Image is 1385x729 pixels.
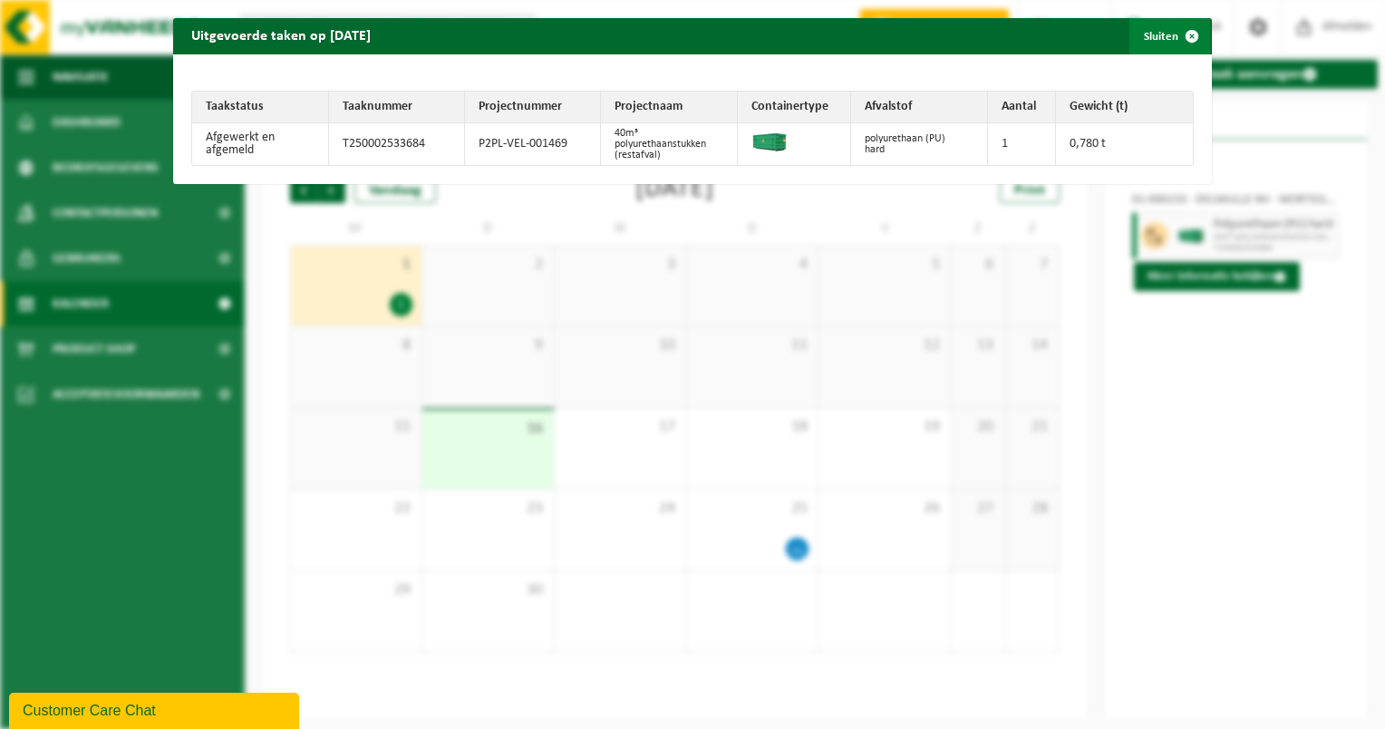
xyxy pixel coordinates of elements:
[1129,18,1210,54] button: Sluiten
[192,123,329,165] td: Afgewerkt en afgemeld
[192,92,329,123] th: Taakstatus
[601,92,738,123] th: Projectnaam
[173,18,389,53] h2: Uitgevoerde taken op [DATE]
[988,92,1056,123] th: Aantal
[738,92,851,123] th: Containertype
[329,123,465,165] td: T250002533684
[465,92,601,123] th: Projectnummer
[601,123,738,165] td: 40m³ polyurethaanstukken (restafval)
[1056,92,1193,123] th: Gewicht (t)
[9,689,303,729] iframe: chat widget
[988,123,1056,165] td: 1
[329,92,465,123] th: Taaknummer
[1056,123,1193,165] td: 0,780 t
[465,123,601,165] td: P2PL-VEL-001469
[851,123,988,165] td: polyurethaan (PU) hard
[851,92,988,123] th: Afvalstof
[751,133,788,151] img: HK-XC-40-GN-00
